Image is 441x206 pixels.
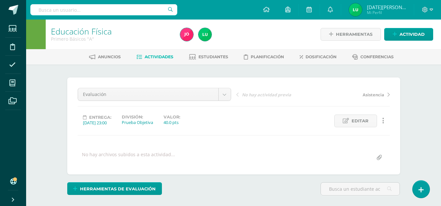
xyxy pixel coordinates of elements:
[51,36,172,42] div: Primero Básicos 'A'
[242,92,291,98] span: No hay actividad previa
[51,26,112,37] a: Educación Física
[400,28,425,40] span: Actividad
[321,28,381,41] a: Herramientas
[89,115,111,120] span: Entrega:
[349,3,362,16] img: 8960283e0a9ce4b4ff33e9216c6cd427.png
[83,88,213,101] span: Evaluación
[78,88,231,101] a: Evaluación
[83,120,111,126] div: [DATE] 23:00
[198,28,212,41] img: 8960283e0a9ce4b4ff33e9216c6cd427.png
[89,52,121,62] a: Anuncios
[367,4,406,10] span: [DATE][PERSON_NAME]
[136,52,173,62] a: Actividades
[98,54,121,59] span: Anuncios
[145,54,173,59] span: Actividades
[367,10,406,15] span: Mi Perfil
[189,52,228,62] a: Estudiantes
[51,27,172,36] h1: Educación Física
[180,28,193,41] img: a689aa7ec0f4d9b33e1105774b66cae5.png
[198,54,228,59] span: Estudiantes
[300,52,337,62] a: Dosificación
[321,183,400,195] input: Busca un estudiante aquí...
[251,54,284,59] span: Planificación
[336,28,372,40] span: Herramientas
[67,182,162,195] a: Herramientas de evaluación
[306,54,337,59] span: Dosificación
[244,52,284,62] a: Planificación
[122,115,153,119] label: División:
[164,115,180,119] label: Valor:
[313,91,390,98] a: Asistencia
[352,115,369,127] span: Editar
[352,52,394,62] a: Conferencias
[363,92,384,98] span: Asistencia
[122,119,153,125] div: Prueba Objetiva
[80,183,156,195] span: Herramientas de evaluación
[384,28,433,41] a: Actividad
[164,119,180,125] div: 40.0 pts
[360,54,394,59] span: Conferencias
[30,4,177,15] input: Busca un usuario...
[82,151,175,164] div: No hay archivos subidos a esta actividad...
